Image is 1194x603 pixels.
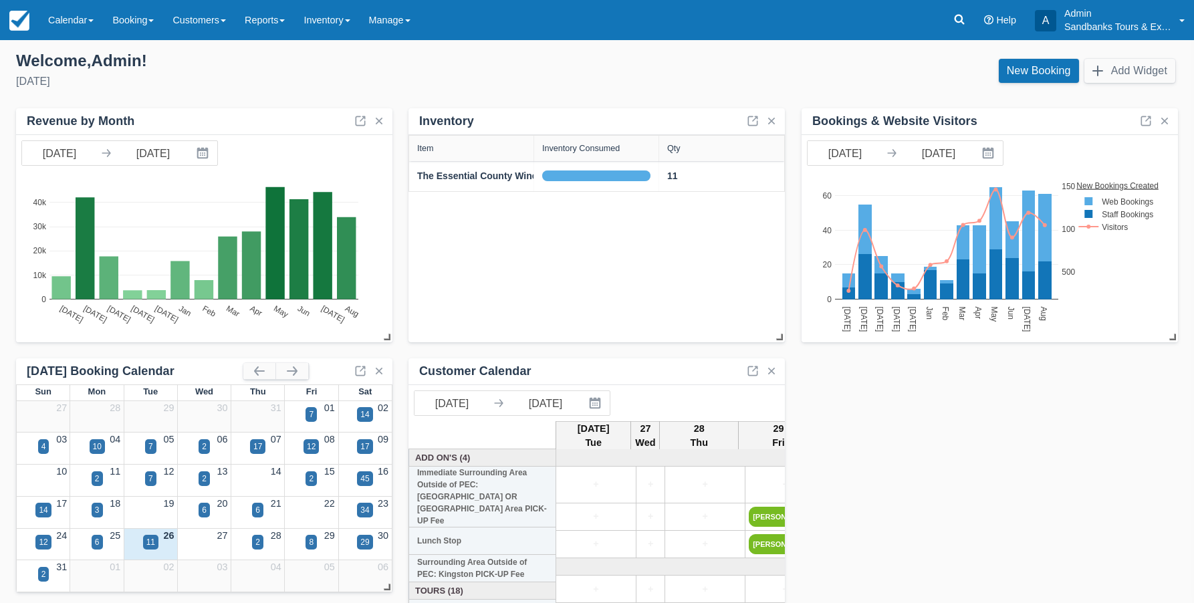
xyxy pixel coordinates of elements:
[271,466,281,477] a: 14
[378,434,388,445] a: 09
[360,441,369,453] div: 17
[56,434,67,445] a: 03
[360,536,369,548] div: 29
[163,562,174,572] a: 02
[39,504,47,516] div: 14
[27,364,243,379] div: [DATE] Booking Calendar
[419,364,531,379] div: Customer Calendar
[95,473,100,485] div: 2
[409,467,556,527] th: Immediate Surrounding Area Outside of PEC: [GEOGRAPHIC_DATA] OR [GEOGRAPHIC_DATA] Area PICK-UP Fee
[324,530,335,541] a: 29
[27,114,134,129] div: Revenue by Month
[306,386,318,396] span: Fri
[1084,59,1175,83] button: Add Widget
[378,530,388,541] a: 30
[309,408,314,420] div: 7
[217,530,228,541] a: 27
[110,434,120,445] a: 04
[812,114,977,129] div: Bookings & Website Visitors
[217,466,228,477] a: 13
[110,562,120,572] a: 01
[660,421,739,451] th: 28 Thu
[324,562,335,572] a: 05
[409,527,556,555] th: Lunch Stop
[1064,20,1171,33] p: Sandbanks Tours & Experiences
[508,391,583,415] input: End Date
[996,15,1016,25] span: Help
[143,386,158,396] span: Tue
[163,434,174,445] a: 05
[271,498,281,509] a: 21
[307,441,316,453] div: 12
[360,473,369,485] div: 45
[560,509,632,524] a: +
[378,466,388,477] a: 16
[39,536,47,548] div: 12
[667,144,681,153] div: Qty
[1077,180,1159,190] text: New Bookings Created
[640,509,661,524] a: +
[202,441,207,453] div: 2
[271,530,281,541] a: 28
[542,144,620,153] div: Inventory Consumed
[88,386,106,396] span: Mon
[378,498,388,509] a: 23
[148,441,153,453] div: 7
[95,536,100,548] div: 6
[560,582,632,597] a: +
[976,141,1003,165] button: Interact with the calendar and add the check-in date for your trip.
[749,534,822,554] a: [PERSON_NAME]
[1064,7,1171,20] p: Admin
[195,386,213,396] span: Wed
[255,536,260,548] div: 2
[35,386,51,396] span: Sun
[640,582,661,597] a: +
[271,402,281,413] a: 31
[739,421,819,451] th: 29 Fri
[417,170,560,181] strong: The Essential County Wine Tour
[378,402,388,413] a: 02
[324,402,335,413] a: 01
[163,498,174,509] a: 19
[253,441,262,453] div: 17
[749,477,822,492] a: +
[250,386,266,396] span: Thu
[110,498,120,509] a: 18
[324,434,335,445] a: 08
[640,477,661,492] a: +
[1035,10,1056,31] div: A
[146,536,155,548] div: 11
[191,141,217,165] button: Interact with the calendar and add the check-in date for your trip.
[56,530,67,541] a: 24
[110,466,120,477] a: 11
[378,562,388,572] a: 06
[556,421,631,451] th: [DATE] Tue
[22,141,97,165] input: Start Date
[631,421,660,451] th: 27 Wed
[560,537,632,552] a: +
[358,386,372,396] span: Sat
[163,466,174,477] a: 12
[41,441,46,453] div: 4
[667,169,678,183] a: 11
[56,562,67,572] a: 31
[412,584,553,597] a: Tours (18)
[414,391,489,415] input: Start Date
[309,473,314,485] div: 2
[583,391,610,415] button: Interact with the calendar and add the check-in date for your trip.
[309,536,314,548] div: 8
[163,402,174,413] a: 29
[202,473,207,485] div: 2
[110,402,120,413] a: 28
[255,504,260,516] div: 6
[163,530,174,541] a: 26
[669,537,741,552] a: +
[56,402,67,413] a: 27
[640,537,661,552] a: +
[202,504,207,516] div: 6
[110,530,120,541] a: 25
[271,562,281,572] a: 04
[669,582,741,597] a: +
[16,51,586,71] div: Welcome , Admin !
[148,473,153,485] div: 7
